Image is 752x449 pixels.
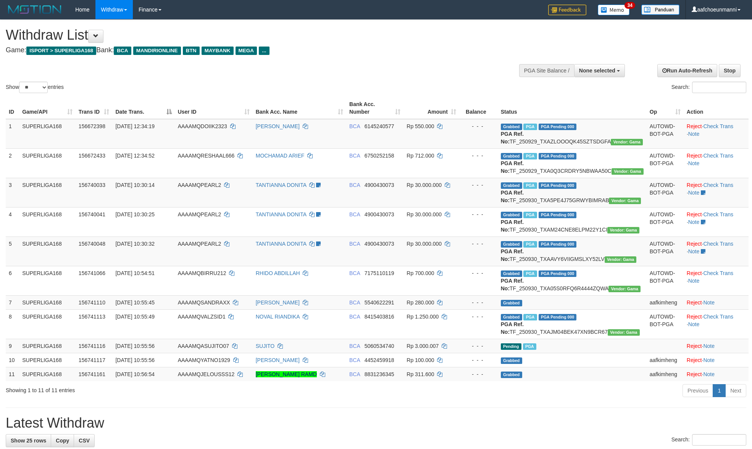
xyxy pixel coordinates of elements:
a: Note [688,131,700,137]
td: 1 [6,119,19,149]
span: Marked by aafmaleo [523,182,537,189]
span: Copy 4900430073 to clipboard [365,182,394,188]
span: BCA [349,211,360,217]
th: Status [498,97,647,119]
span: 156672433 [79,153,105,159]
div: - - - [462,211,495,218]
span: Grabbed [501,357,522,364]
span: CSV [79,438,90,444]
th: Trans ID: activate to sort column ascending [76,97,113,119]
img: Button%20Memo.svg [598,5,630,15]
span: PGA Pending [539,241,577,248]
span: ... [259,47,269,55]
span: 156741161 [79,371,105,377]
td: SUPERLIGA168 [19,309,76,339]
div: - - - [462,181,495,189]
span: Rp 700.000 [407,270,434,276]
th: Date Trans.: activate to sort column descending [112,97,174,119]
a: Reject [687,270,702,276]
img: panduan.png [641,5,679,15]
div: - - - [462,313,495,320]
span: Marked by aafsoycanthlai [523,343,536,350]
a: NOVAL RIANDIKA [256,314,300,320]
td: aafkimheng [647,353,684,367]
span: [DATE] 10:55:45 [115,299,154,306]
td: TF_250930_TXA5PE4J75GRWYBIMRAB [498,178,647,207]
td: SUPERLIGA168 [19,237,76,266]
td: TF_250930_TXAAVY6VIIGMSLXY52LV [498,237,647,266]
th: Balance [459,97,498,119]
span: [DATE] 10:30:32 [115,241,154,247]
label: Search: [671,82,746,93]
span: BCA [349,270,360,276]
span: BCA [349,299,360,306]
span: 156740048 [79,241,105,247]
a: SUJITO [256,343,275,349]
span: Grabbed [501,182,522,189]
span: [DATE] 12:34:52 [115,153,154,159]
a: [PERSON_NAME] [256,299,300,306]
td: 3 [6,178,19,207]
span: 156741116 [79,343,105,349]
span: Copy 6145240577 to clipboard [365,123,394,129]
td: 9 [6,339,19,353]
td: · · [684,178,749,207]
span: [DATE] 10:30:25 [115,211,154,217]
select: Showentries [19,82,48,93]
td: · [684,295,749,309]
span: Rp 30.000.000 [407,211,442,217]
th: ID [6,97,19,119]
span: Copy 7175110119 to clipboard [365,270,394,276]
span: [DATE] 10:55:49 [115,314,154,320]
th: Bank Acc. Name: activate to sort column ascending [253,97,346,119]
div: - - - [462,299,495,306]
span: 156741117 [79,357,105,363]
td: SUPERLIGA168 [19,207,76,237]
td: SUPERLIGA168 [19,367,76,381]
span: BCA [349,123,360,129]
td: 6 [6,266,19,295]
span: Copy 4452459918 to clipboard [365,357,394,363]
h1: Latest Withdraw [6,415,746,431]
td: TF_250930_TXAJM04BEK47XN9BCR67 [498,309,647,339]
a: Reject [687,299,702,306]
h4: Game: Bank: [6,47,494,54]
span: Grabbed [501,153,522,159]
th: Action [684,97,749,119]
span: AAAAMQRESHAAL666 [178,153,235,159]
span: MAYBANK [202,47,234,55]
span: PGA Pending [539,124,577,130]
td: AUTOWD-BOT-PGA [647,148,684,178]
span: 156741110 [79,299,105,306]
td: · · [684,148,749,178]
span: Rp 550.000 [407,123,434,129]
a: Check Trans [703,182,733,188]
span: Marked by aafsoycanthlai [523,153,537,159]
span: Grabbed [501,270,522,277]
a: Reject [687,211,702,217]
a: Next [725,384,746,397]
span: Copy 6750252158 to clipboard [365,153,394,159]
a: Note [703,371,715,377]
a: TANTIANNA DONITA [256,182,307,188]
input: Search: [692,82,746,93]
a: MOCHAMAD ARIEF [256,153,305,159]
span: [DATE] 10:55:56 [115,357,154,363]
a: [PERSON_NAME] [256,357,300,363]
label: Show entries [6,82,64,93]
a: Stop [719,64,741,77]
a: Check Trans [703,314,733,320]
span: Copy 4900430073 to clipboard [365,211,394,217]
td: 2 [6,148,19,178]
span: Rp 311.600 [407,371,434,377]
span: PGA Pending [539,212,577,218]
td: 7 [6,295,19,309]
span: Vendor URL: https://trx31.1velocity.biz [609,198,641,204]
a: Reject [687,241,702,247]
a: Previous [683,384,713,397]
a: Reject [687,123,702,129]
span: Rp 712.000 [407,153,434,159]
span: AAAAMQYATNO1929 [178,357,230,363]
span: 34 [625,2,635,9]
span: Pending [501,343,521,350]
